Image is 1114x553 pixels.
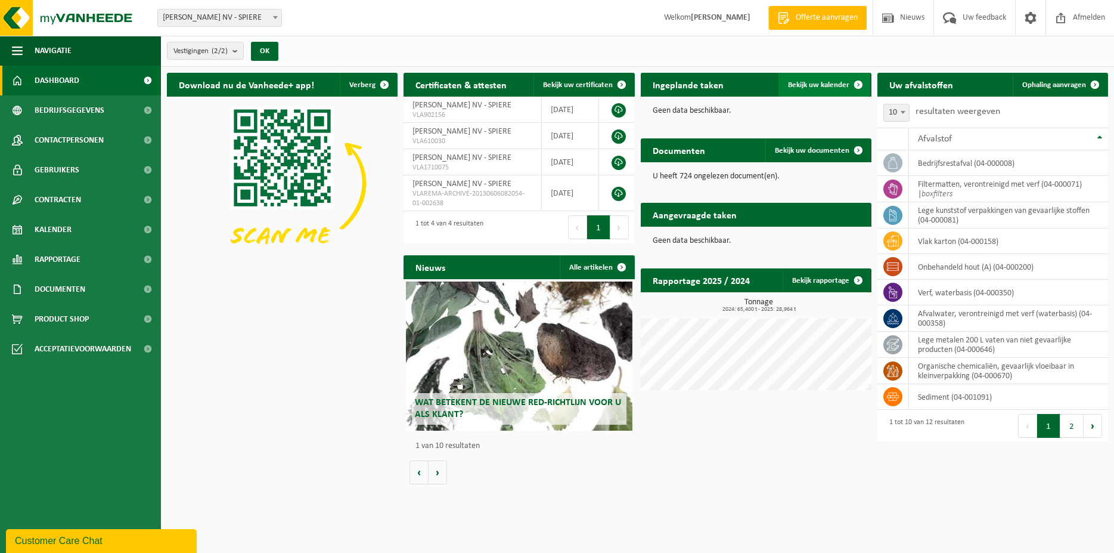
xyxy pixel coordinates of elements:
h2: Certificaten & attesten [404,73,519,96]
button: 1 [1037,414,1060,438]
count: (2/2) [212,47,228,55]
span: Wat betekent de nieuwe RED-richtlijn voor u als klant? [415,398,621,419]
td: filtermatten, verontreinigd met verf (04-000071) | [909,176,1108,202]
h2: Download nu de Vanheede+ app! [167,73,326,96]
i: boxfilters [921,190,952,199]
a: Alle artikelen [560,255,634,279]
a: Bekijk uw kalender [778,73,870,97]
td: afvalwater, verontreinigd met verf (waterbasis) (04-000358) [909,305,1108,332]
span: VINCENT SHEPPARD NV - SPIERE [157,9,282,27]
h2: Aangevraagde taken [641,203,749,226]
span: VLA610030 [412,137,532,146]
span: Kalender [35,215,72,245]
p: 1 van 10 resultaten [415,442,628,450]
a: Offerte aanvragen [768,6,867,30]
span: Product Shop [35,304,89,334]
td: [DATE] [542,149,599,175]
span: 10 [883,104,910,122]
span: Vestigingen [173,42,228,60]
td: vlak karton (04-000158) [909,228,1108,254]
a: Wat betekent de nieuwe RED-richtlijn voor u als klant? [406,282,632,431]
a: Bekijk uw documenten [765,138,870,162]
span: Documenten [35,274,85,304]
a: Bekijk rapportage [783,268,870,292]
button: OK [251,42,278,61]
span: Dashboard [35,66,79,95]
td: onbehandeld hout (A) (04-000200) [909,254,1108,280]
span: Contactpersonen [35,125,104,155]
button: Previous [1018,414,1037,438]
button: Volgende [429,461,447,484]
button: Verberg [340,73,396,97]
span: [PERSON_NAME] NV - SPIERE [412,101,511,110]
td: [DATE] [542,123,599,149]
td: lege kunststof verpakkingen van gevaarlijke stoffen (04-000081) [909,202,1108,228]
div: 1 tot 4 van 4 resultaten [409,214,483,240]
span: Gebruikers [35,155,79,185]
iframe: chat widget [6,527,199,553]
button: Vestigingen(2/2) [167,42,244,60]
span: Acceptatievoorwaarden [35,334,131,364]
span: Verberg [349,81,376,89]
span: 2024: 65,400 t - 2025: 28,964 t [647,307,871,313]
button: Next [1084,414,1102,438]
span: Bekijk uw kalender [788,81,849,89]
button: Previous [568,215,587,239]
h2: Rapportage 2025 / 2024 [641,268,762,292]
span: Ophaling aanvragen [1022,81,1086,89]
img: Download de VHEPlus App [167,97,398,270]
strong: [PERSON_NAME] [691,13,750,22]
span: Contracten [35,185,81,215]
span: [PERSON_NAME] NV - SPIERE [412,180,511,189]
button: Vorige [409,461,429,484]
button: 2 [1060,414,1084,438]
span: VINCENT SHEPPARD NV - SPIERE [158,10,281,26]
td: [DATE] [542,97,599,123]
a: Ophaling aanvragen [1013,73,1107,97]
span: Bekijk uw certificaten [543,81,613,89]
td: [DATE] [542,175,599,211]
p: Geen data beschikbaar. [653,107,859,115]
label: resultaten weergeven [916,107,1000,116]
span: Rapportage [35,245,80,274]
td: lege metalen 200 L vaten van niet gevaarlijke producten (04-000646) [909,332,1108,358]
span: Bedrijfsgegevens [35,95,104,125]
p: Geen data beschikbaar. [653,237,859,245]
span: VLAREMA-ARCHIVE-20130606082054-01-002638 [412,189,532,208]
h2: Ingeplande taken [641,73,736,96]
span: [PERSON_NAME] NV - SPIERE [412,153,511,162]
td: sediment (04-001091) [909,384,1108,410]
h2: Documenten [641,138,717,162]
td: bedrijfsrestafval (04-000008) [909,150,1108,176]
span: 10 [884,104,909,121]
span: Navigatie [35,36,72,66]
h3: Tonnage [647,298,871,313]
span: VLA902156 [412,110,532,120]
div: 1 tot 10 van 12 resultaten [883,413,964,439]
span: Afvalstof [918,134,952,144]
span: Offerte aanvragen [793,12,861,24]
a: Bekijk uw certificaten [533,73,634,97]
h2: Nieuws [404,255,457,279]
span: [PERSON_NAME] NV - SPIERE [412,127,511,136]
td: verf, waterbasis (04-000350) [909,280,1108,305]
span: VLA1710075 [412,163,532,172]
td: organische chemicaliën, gevaarlijk vloeibaar in kleinverpakking (04-000670) [909,358,1108,384]
span: Bekijk uw documenten [775,147,849,155]
p: U heeft 724 ongelezen document(en). [653,172,859,181]
h2: Uw afvalstoffen [877,73,965,96]
button: Next [610,215,629,239]
button: 1 [587,215,610,239]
